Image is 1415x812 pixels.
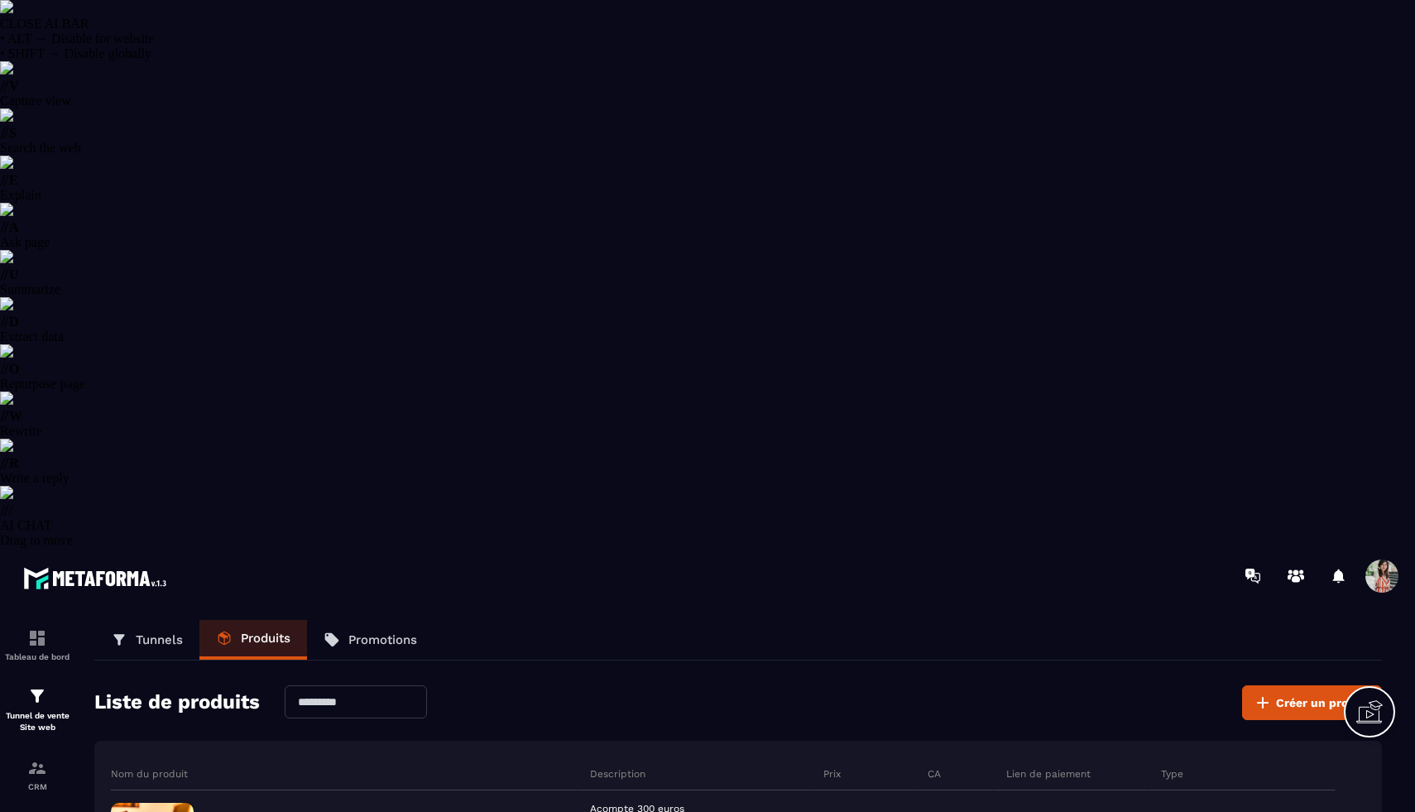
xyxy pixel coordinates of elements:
p: Tableau de bord [4,652,70,661]
a: Produits [199,620,307,660]
img: formation [27,628,47,648]
p: Lien de paiement [1006,767,1091,781]
p: CA [928,767,941,781]
a: formationformationTunnel de vente Site web [4,674,70,746]
a: Tunnels [94,620,199,660]
button: Créer un produit [1242,685,1382,720]
p: Description [590,767,645,781]
a: formationformationTableau de bord [4,616,70,674]
p: Promotions [348,632,417,647]
p: Tunnels [136,632,183,647]
h2: Liste de produits [94,685,260,720]
p: Nom du produit [111,767,188,781]
img: formation [27,686,47,706]
p: Prix [823,767,841,781]
p: Type [1161,767,1183,781]
p: Tunnel de vente Site web [4,710,70,733]
a: Promotions [307,620,434,660]
a: formationformationCRM [4,746,70,804]
p: Produits [241,631,290,646]
span: Créer un produit [1276,694,1371,711]
img: formation [27,758,47,778]
img: logo [23,563,172,593]
p: CRM [4,782,70,791]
